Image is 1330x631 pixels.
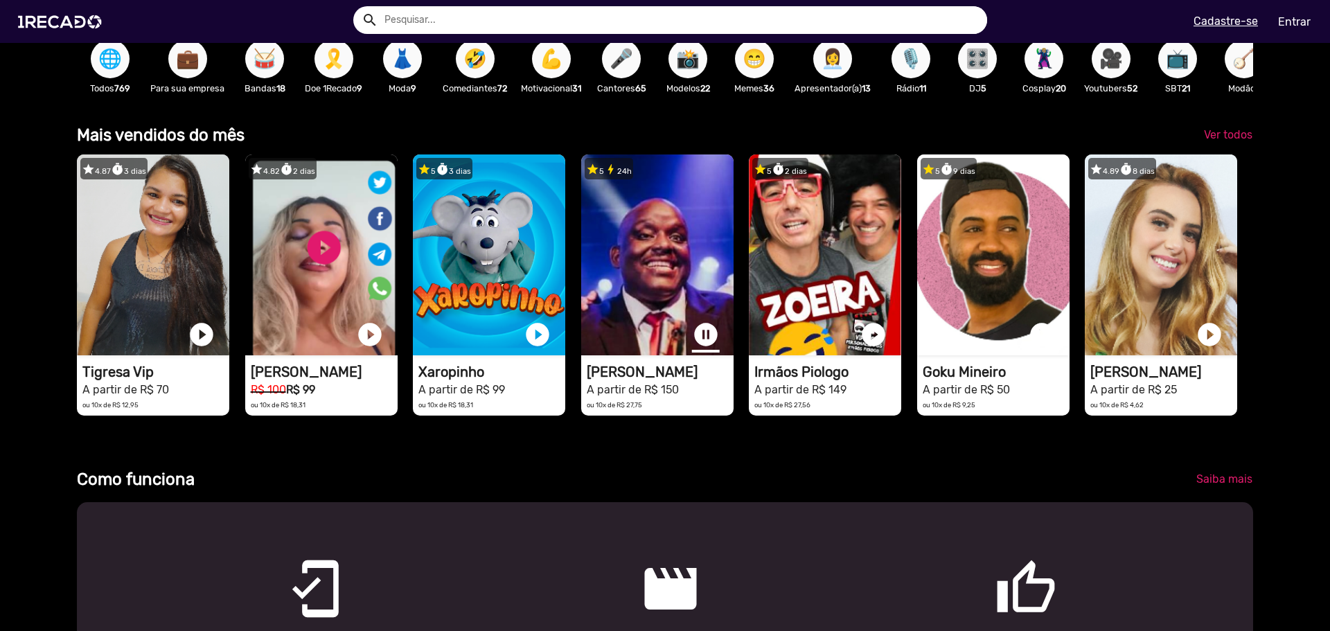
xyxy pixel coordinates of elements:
[743,39,766,78] span: 😁
[77,154,229,355] video: 1RECADO vídeos dedicados para fãs e empresas
[610,39,633,78] span: 🎤
[418,364,565,380] h1: Xaropinho
[1025,39,1063,78] button: 🦹🏼‍♀️
[700,83,710,94] b: 22
[1218,82,1270,95] p: Modão
[572,83,581,94] b: 31
[251,383,286,396] small: R$ 100
[1204,128,1252,141] span: Ver todos
[374,6,987,34] input: Pesquisar...
[84,82,136,95] p: Todos
[587,401,642,409] small: ou 10x de R$ 27,75
[1018,82,1070,95] p: Cosplay
[188,321,215,348] a: play_circle_filled
[245,39,284,78] button: 🥁
[795,82,871,95] p: Apresentador(a)
[356,321,384,348] a: play_circle_filled
[1196,321,1223,348] a: play_circle_filled
[1090,401,1144,409] small: ou 10x de R$ 4,62
[1032,39,1056,78] span: 🦹🏼‍♀️
[1084,82,1137,95] p: Youtubers
[413,154,565,355] video: 1RECADO vídeos dedicados para fãs e empresas
[919,83,926,94] b: 11
[749,154,901,355] video: 1RECADO vídeos dedicados para fãs e empresas
[463,39,487,78] span: 🤣
[77,125,245,145] b: Mais vendidos do mês
[1269,10,1320,34] a: Entrar
[1166,39,1189,78] span: 📺
[1182,83,1190,94] b: 21
[966,39,989,78] span: 🎛️
[1151,82,1204,95] p: SBT
[1225,39,1263,78] button: 🪕
[581,154,734,355] video: 1RECADO vídeos dedicados para fãs e empresas
[1158,39,1197,78] button: 📺
[917,154,1070,355] video: 1RECADO vídeos dedicados para fãs e empresas
[322,39,346,78] span: 🎗️
[245,154,398,355] video: 1RECADO vídeos dedicados para fãs e empresas
[540,39,563,78] span: 💪
[995,558,1011,574] mat-icon: thumb_up_outlined
[892,39,930,78] button: 🎙️
[595,82,648,95] p: Cantores
[587,364,734,380] h1: [PERSON_NAME]
[383,39,422,78] button: 👗
[899,39,923,78] span: 🎙️
[692,321,720,348] a: pause_circle
[251,364,398,380] h1: [PERSON_NAME]
[114,83,130,94] b: 769
[735,39,774,78] button: 😁
[411,83,416,94] b: 9
[1099,39,1123,78] span: 🎥
[418,401,473,409] small: ou 10x de R$ 18,31
[860,321,887,348] a: play_circle_filled
[286,383,315,396] b: R$ 99
[1127,83,1137,94] b: 52
[443,82,507,95] p: Comediantes
[238,82,291,95] p: Bandas
[98,39,122,78] span: 🌐
[1085,154,1237,355] video: 1RECADO vídeos dedicados para fãs e empresas
[813,39,852,78] button: 👩‍💼
[1232,39,1256,78] span: 🪕
[668,39,707,78] button: 📸
[754,383,846,396] small: A partir de R$ 149
[862,83,871,94] b: 13
[923,401,975,409] small: ou 10x de R$ 9,25
[524,321,551,348] a: play_circle_filled
[923,383,1010,396] small: A partir de R$ 50
[82,383,169,396] small: A partir de R$ 70
[676,39,700,78] span: 📸
[951,82,1004,95] p: DJ
[1196,472,1252,486] span: Saiba mais
[314,39,353,78] button: 🎗️
[391,39,414,78] span: 👗
[821,39,844,78] span: 👩‍💼
[754,364,901,380] h1: Irmãos Piologo
[357,83,362,94] b: 9
[981,83,986,94] b: 5
[1092,39,1130,78] button: 🎥
[77,470,195,489] b: Como funciona
[91,39,130,78] button: 🌐
[418,383,505,396] small: A partir de R$ 99
[251,401,305,409] small: ou 10x de R$ 18,31
[305,82,362,95] p: Doe 1Recado
[1194,15,1258,28] u: Cadastre-se
[958,39,997,78] button: 🎛️
[1056,83,1066,94] b: 20
[754,401,810,409] small: ou 10x de R$ 27,56
[885,82,937,95] p: Rádio
[284,558,301,574] mat-icon: mobile_friendly
[728,82,781,95] p: Memes
[376,82,429,95] p: Moda
[357,7,381,31] button: Example home icon
[602,39,641,78] button: 🎤
[82,364,229,380] h1: Tigresa Vip
[1090,383,1177,396] small: A partir de R$ 25
[1090,364,1237,380] h1: [PERSON_NAME]
[362,12,378,28] mat-icon: Example home icon
[521,82,581,95] p: Motivacional
[168,39,207,78] button: 💼
[176,39,199,78] span: 💼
